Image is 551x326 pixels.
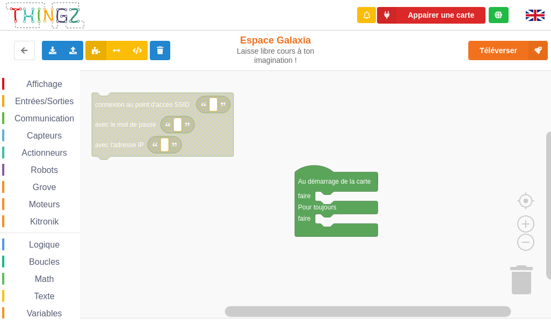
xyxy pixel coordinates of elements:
[32,292,56,301] span: Texte
[5,1,85,30] img: thingz_logo.png
[29,165,60,175] span: Robots
[95,121,156,128] text: avec le mot de passe
[298,178,371,185] text: Au démarrage de la carte
[298,215,311,222] text: faire
[28,217,60,226] span: Kitronik
[298,192,311,200] text: faire
[95,141,144,148] text: avec l'adresse IP
[298,204,336,211] text: Pour toujours
[230,34,320,65] div: Espace Galaxia
[95,100,190,108] text: connexion au point d'accès SSID
[13,97,75,106] span: Entrées/Sorties
[489,7,509,23] div: Tu es connecté au serveur de création de Thingz
[33,274,56,284] span: Math
[20,148,69,157] span: Actionneurs
[25,79,63,89] span: Affichage
[230,47,320,65] div: Laisse libre cours à ton imagination !
[526,10,545,21] img: gb.png
[25,131,63,140] span: Capteurs
[27,257,61,266] span: Boucles
[377,7,485,24] button: Appairer une carte
[13,114,76,123] span: Communication
[25,309,64,318] span: Variables
[468,41,548,60] button: Téléverser
[31,183,58,192] span: Grove
[27,240,61,249] span: Logique
[27,200,62,209] span: Moteurs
